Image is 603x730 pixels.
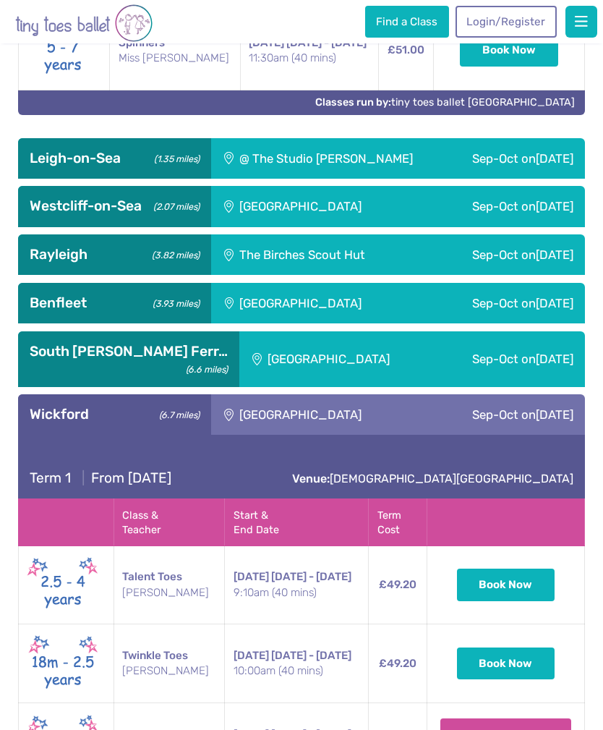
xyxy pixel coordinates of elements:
small: (3.82 miles) [147,246,200,261]
button: Book Now [457,569,555,600]
td: £51.00 [378,11,433,90]
span: [DATE] - [DATE] [271,570,351,583]
h4: From [DATE] [30,470,171,487]
div: @ The Studio [PERSON_NAME] [211,138,447,179]
td: £49.20 [369,546,427,624]
th: Term Cost [369,499,427,546]
td: Talent Toes [114,546,224,624]
a: Find a Class [365,6,449,38]
span: [DATE] [234,570,269,583]
img: Spinners New (May 2025) [27,20,99,81]
img: Twinkle toes New (May 2025) [27,633,99,695]
div: Sep-Oct on [422,186,585,226]
span: [DATE] [536,247,573,262]
small: 9:10am (40 mins) [234,585,360,600]
small: (3.93 miles) [148,294,200,310]
h3: Westcliff-on-Sea [30,198,200,215]
span: [DATE] [249,36,284,49]
span: [DATE] [234,649,269,662]
h3: Rayleigh [30,246,200,263]
button: Book Now [457,648,555,679]
small: (1.35 miles) [150,150,200,165]
small: 11:30am (40 mins) [249,51,369,66]
small: (2.07 miles) [149,198,200,213]
button: Book Now [460,35,558,67]
th: Class & Teacher [114,499,224,546]
a: Venue:[DEMOGRAPHIC_DATA][GEOGRAPHIC_DATA] [292,472,573,485]
th: Start & End Date [225,499,369,546]
strong: Classes run by: [315,96,391,109]
h3: South [PERSON_NAME] Ferr… [30,343,228,360]
span: [DATE] [536,151,573,166]
h3: Leigh-on-Sea [30,150,200,167]
small: Miss [PERSON_NAME] [119,51,232,66]
span: [DATE] - [DATE] [271,649,351,662]
div: [GEOGRAPHIC_DATA] [211,394,422,435]
div: Sep-Oct on [424,234,585,275]
small: [PERSON_NAME] [122,585,215,600]
small: (6.7 miles) [155,406,200,421]
h3: Wickford [30,406,200,423]
small: (6.6 miles) [181,360,228,375]
small: [PERSON_NAME] [122,663,215,679]
div: Sep-Oct on [422,283,585,323]
div: Sep-Oct on [448,138,585,179]
span: [DATE] [536,352,573,366]
span: [DATE] [536,407,573,422]
small: 10:00am (40 mins) [234,663,360,679]
td: Twinkle Toes [114,624,224,703]
div: The Birches Scout Hut [211,234,424,275]
td: £49.20 [369,624,427,703]
strong: Venue: [292,472,330,485]
a: Classes run by:tiny toes ballet [GEOGRAPHIC_DATA] [315,96,575,109]
span: Term 1 [30,470,71,486]
div: Sep-Oct on [422,394,585,435]
td: Spinners [110,11,241,90]
img: tiny toes ballet [15,3,153,43]
a: Login/Register [456,6,557,38]
span: | [74,470,91,486]
h3: Benfleet [30,294,200,312]
img: Talent toes New (May 2025) [27,554,99,616]
div: [GEOGRAPHIC_DATA] [211,186,422,226]
div: [GEOGRAPHIC_DATA] [239,331,435,387]
span: [DATE] [536,199,573,213]
span: [DATE] [536,296,573,310]
span: [DATE] - [DATE] [286,36,367,49]
div: [GEOGRAPHIC_DATA] [211,283,422,323]
div: Sep-Oct on [435,331,585,387]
